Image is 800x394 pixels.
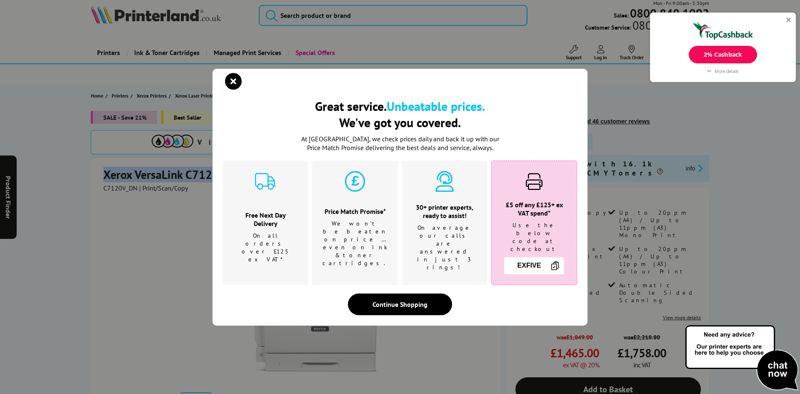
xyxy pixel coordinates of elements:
[502,201,566,217] h3: £5 off any £125+ ex VAT spend*
[322,220,387,267] p: We won't be beaten on price …even on ink & toner cartridges.
[322,207,387,216] h3: Price Match Promise*
[296,135,504,152] p: At [GEOGRAPHIC_DATA], we check prices daily and back it up with our Price Match Promise deliverin...
[412,224,477,271] p: On average our calls are answered in just 3 rings!
[550,261,560,271] img: Copy Icon
[387,98,485,114] b: Unbeatable prices.
[412,203,477,220] h3: 30+ printer experts, ready to assist!
[227,75,240,88] button: close modal
[434,171,455,192] img: expert-cyan.svg
[223,98,577,130] h2: Great service. We've got you covered.
[233,211,297,228] h3: Free Next Day Delivery
[345,171,365,192] img: price-promise-cyan.svg
[502,221,566,253] p: Use the below code at checkout
[255,171,276,192] img: delivery-cyan.svg
[683,324,800,392] img: Open Live Chat window
[233,232,297,264] p: On all orders over £125 ex VAT*
[348,294,452,315] div: Continue Shopping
